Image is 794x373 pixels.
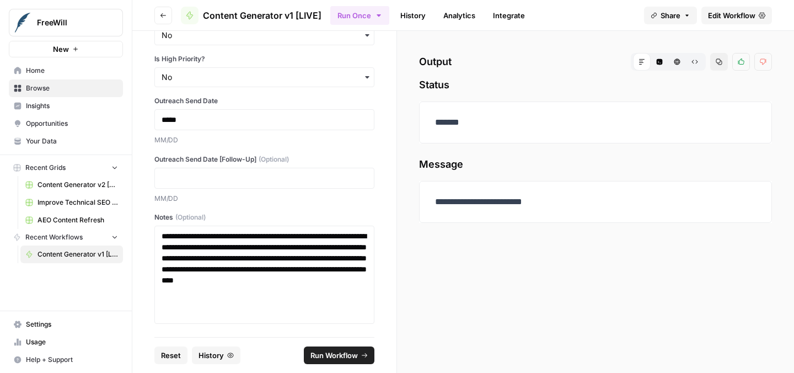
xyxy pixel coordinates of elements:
a: Your Data [9,132,123,150]
span: Usage [26,337,118,347]
span: Settings [26,319,118,329]
input: No [162,30,367,41]
span: Recent Grids [25,163,66,173]
img: FreeWill Logo [13,13,33,33]
button: Share [644,7,697,24]
h2: Output [419,53,772,71]
span: Run Workflow [310,350,358,361]
span: Content Generator v1 [LIVE] [203,9,321,22]
span: Recent Workflows [25,232,83,242]
span: FreeWill [37,17,104,28]
a: Usage [9,333,123,351]
a: Settings [9,316,123,333]
button: History [192,347,240,364]
a: Opportunities [9,115,123,132]
label: Is High Priority? [154,54,374,64]
a: Analytics [437,7,482,24]
a: Browse [9,79,123,97]
a: History [394,7,432,24]
span: Your Data [26,136,118,146]
span: Reset [161,350,181,361]
button: New [9,41,123,57]
span: Content Generator v1 [LIVE] [37,249,118,259]
button: Recent Grids [9,159,123,176]
span: Content Generator v2 [DRAFT] Test [37,180,118,190]
span: Edit Workflow [708,10,755,21]
button: Reset [154,347,187,364]
a: Insights [9,97,123,115]
label: Outreach Send Date [Follow-Up] [154,154,374,164]
span: Home [26,66,118,76]
span: Status [419,77,772,93]
a: Content Generator v1 [LIVE] [20,246,123,263]
span: (Optional) [175,212,206,222]
button: Help + Support [9,351,123,369]
span: (Optional) [259,154,289,164]
button: Workspace: FreeWill [9,9,123,36]
button: Recent Workflows [9,229,123,246]
p: MM/DD [154,193,374,204]
span: Help + Support [26,355,118,365]
span: Message [419,157,772,172]
a: AEO Content Refresh [20,211,123,229]
input: No [162,72,367,83]
button: Run Once [330,6,389,25]
span: AEO Content Refresh [37,215,118,225]
label: Outreach Send Date [154,96,374,106]
span: Improve Technical SEO for Page [37,198,118,207]
span: Insights [26,101,118,111]
p: MM/DD [154,135,374,146]
a: Content Generator v1 [LIVE] [181,7,321,24]
a: Home [9,62,123,79]
button: Run Workflow [304,347,374,364]
a: Edit Workflow [701,7,772,24]
span: New [53,44,69,55]
span: History [198,350,224,361]
label: Notes [154,212,374,222]
span: Share [661,10,680,21]
a: Integrate [486,7,532,24]
span: Opportunities [26,119,118,129]
a: Improve Technical SEO for Page [20,194,123,211]
a: Content Generator v2 [DRAFT] Test [20,176,123,194]
span: Browse [26,83,118,93]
